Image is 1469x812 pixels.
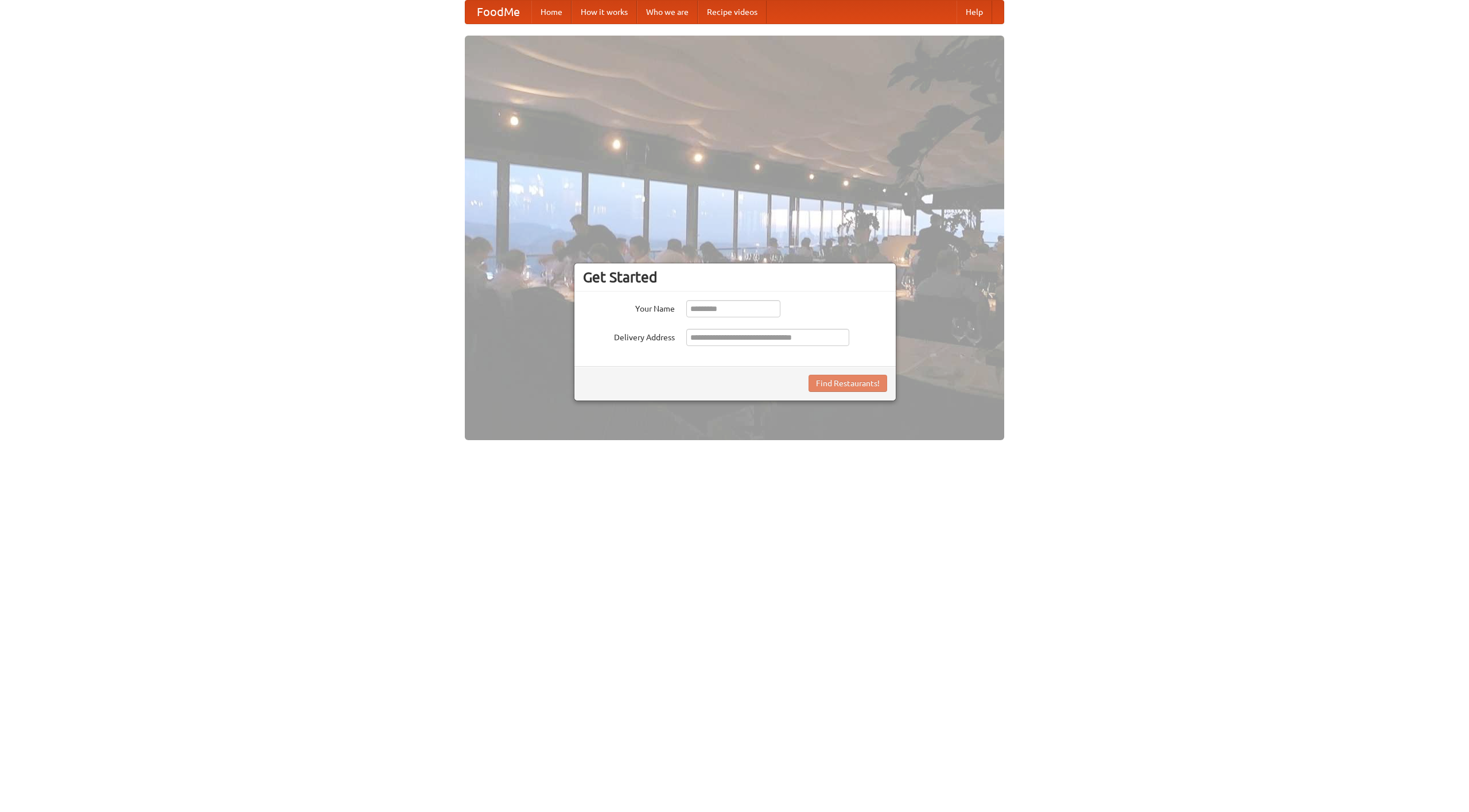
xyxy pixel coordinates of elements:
button: Find Restaurants! [809,375,887,392]
h3: Get Started [583,269,887,286]
label: Delivery Address [583,329,675,343]
a: How it works [572,1,637,24]
a: Recipe videos [698,1,767,24]
a: Help [957,1,992,24]
a: Who we are [637,1,698,24]
a: FoodMe [465,1,531,24]
a: Home [531,1,572,24]
label: Your Name [583,300,675,314]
